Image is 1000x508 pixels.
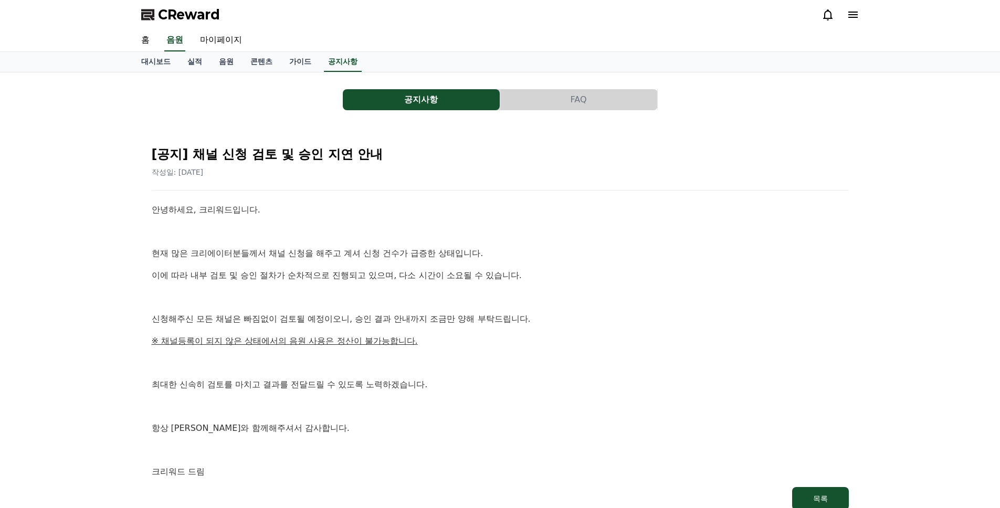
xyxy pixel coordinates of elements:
[813,493,828,504] div: 목록
[343,89,500,110] button: 공지사항
[152,378,849,391] p: 최대한 신속히 검토를 마치고 결과를 전달드릴 수 있도록 노력하겠습니다.
[152,465,849,479] p: 크리워드 드림
[133,29,158,51] a: 홈
[152,168,204,176] span: 작성일: [DATE]
[500,89,658,110] a: FAQ
[192,29,250,51] a: 마이페이지
[152,421,849,435] p: 항상 [PERSON_NAME]와 함께해주셔서 감사합니다.
[133,52,179,72] a: 대시보드
[500,89,657,110] button: FAQ
[164,29,185,51] a: 음원
[152,203,849,217] p: 안녕하세요, 크리워드입니다.
[158,6,220,23] span: CReward
[152,336,418,346] u: ※ 채널등록이 되지 않은 상태에서의 음원 사용은 정산이 불가능합니다.
[210,52,242,72] a: 음원
[152,269,849,282] p: 이에 따라 내부 검토 및 승인 절차가 순차적으로 진행되고 있으며, 다소 시간이 소요될 수 있습니다.
[324,52,362,72] a: 공지사항
[152,247,849,260] p: 현재 많은 크리에이터분들께서 채널 신청을 해주고 계셔 신청 건수가 급증한 상태입니다.
[281,52,320,72] a: 가이드
[152,146,849,163] h2: [공지] 채널 신청 검토 및 승인 지연 안내
[152,312,849,326] p: 신청해주신 모든 채널은 빠짐없이 검토될 예정이오니, 승인 결과 안내까지 조금만 양해 부탁드립니다.
[141,6,220,23] a: CReward
[242,52,281,72] a: 콘텐츠
[179,52,210,72] a: 실적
